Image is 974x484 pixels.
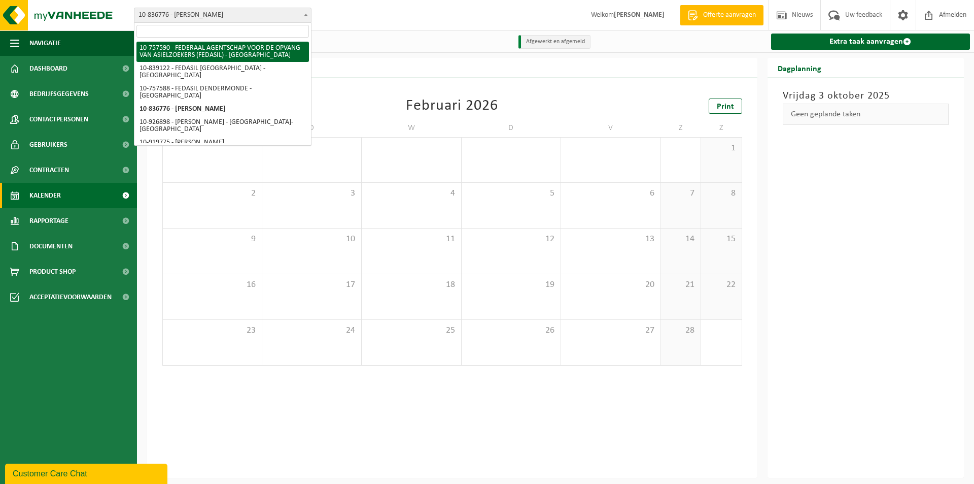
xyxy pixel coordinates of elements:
span: 25 [367,325,456,336]
li: 10-919775 - [PERSON_NAME] [136,136,309,149]
span: 2 [168,188,257,199]
h3: Vrijdag 3 oktober 2025 [783,88,949,104]
div: Geen geplande taken [783,104,949,125]
li: 10-836776 - [PERSON_NAME] [136,103,309,116]
li: 10-757590 - FEDERAAL AGENTSCHAP VOOR DE OPVANG VAN ASIELZOEKERS (FEDASIL) - [GEOGRAPHIC_DATA] [136,42,309,62]
span: Dashboard [29,56,67,81]
span: 22 [706,279,736,291]
td: D [462,119,562,137]
span: 6 [566,188,655,199]
div: Februari 2026 [406,99,498,114]
span: 16 [168,279,257,291]
span: 20 [566,279,655,291]
li: 10-757588 - FEDASIL DENDERMONDE - [GEOGRAPHIC_DATA] [136,82,309,103]
td: W [362,119,462,137]
iframe: chat widget [5,462,169,484]
span: 28 [666,325,696,336]
span: Contracten [29,157,69,183]
a: Extra taak aanvragen [771,34,970,50]
span: 24 [267,325,357,336]
span: 17 [267,279,357,291]
span: 18 [367,279,456,291]
span: Contactpersonen [29,107,88,132]
span: Documenten [29,234,73,259]
li: Afgewerkt en afgemeld [518,35,590,49]
span: 13 [566,234,655,245]
span: 9 [168,234,257,245]
span: Offerte aanvragen [701,10,758,20]
li: 10-839122 - FEDASIL [GEOGRAPHIC_DATA] - [GEOGRAPHIC_DATA] [136,62,309,82]
span: 7 [666,188,696,199]
h2: Dagplanning [768,58,831,78]
span: 23 [168,325,257,336]
span: 26 [467,325,556,336]
span: 8 [706,188,736,199]
span: 5 [467,188,556,199]
span: 11 [367,234,456,245]
td: V [561,119,661,137]
li: 10-926898 - [PERSON_NAME] - [GEOGRAPHIC_DATA]-[GEOGRAPHIC_DATA] [136,116,309,136]
span: 12 [467,234,556,245]
span: Rapportage [29,208,68,234]
td: Z [661,119,702,137]
strong: [PERSON_NAME] [614,11,665,19]
span: Acceptatievoorwaarden [29,284,112,310]
span: Product Shop [29,259,76,284]
span: 4 [367,188,456,199]
span: 3 [267,188,357,199]
span: 10 [267,234,357,245]
span: 14 [666,234,696,245]
span: 21 [666,279,696,291]
span: Navigatie [29,30,61,56]
a: Print [709,99,742,114]
span: Bedrijfsgegevens [29,81,89,107]
span: 10-836776 - FEDASIL DEURNE - DEURNE [134,8,311,23]
span: 27 [566,325,655,336]
span: Print [717,103,734,111]
span: 1 [706,143,736,154]
span: Gebruikers [29,132,67,157]
span: 10-836776 - FEDASIL DEURNE - DEURNE [134,8,311,22]
td: D [262,119,362,137]
span: 19 [467,279,556,291]
a: Offerte aanvragen [680,5,763,25]
span: Kalender [29,183,61,208]
span: 15 [706,234,736,245]
td: Z [701,119,742,137]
